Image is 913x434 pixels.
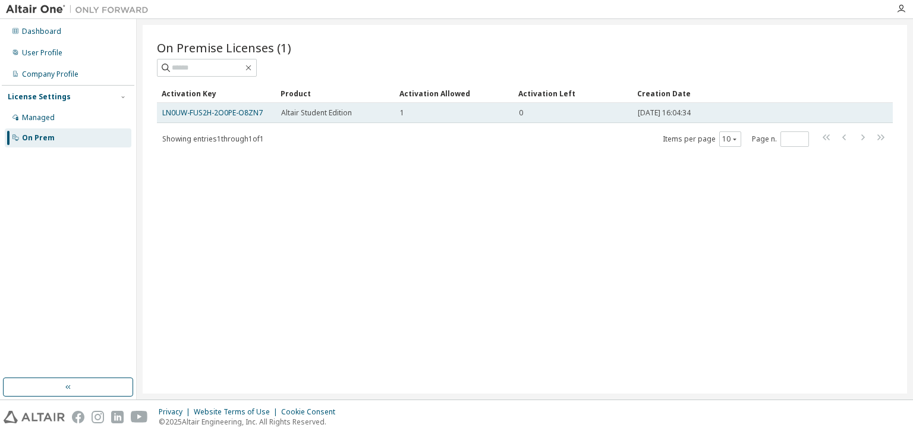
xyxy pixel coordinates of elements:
[752,131,809,147] span: Page n.
[162,84,271,103] div: Activation Key
[22,70,78,79] div: Company Profile
[8,92,71,102] div: License Settings
[162,134,264,144] span: Showing entries 1 through 1 of 1
[159,407,194,417] div: Privacy
[281,108,352,118] span: Altair Student Edition
[22,48,62,58] div: User Profile
[638,108,691,118] span: [DATE] 16:04:34
[637,84,840,103] div: Creation Date
[281,407,342,417] div: Cookie Consent
[22,113,55,122] div: Managed
[281,84,390,103] div: Product
[6,4,155,15] img: Altair One
[72,411,84,423] img: facebook.svg
[399,84,509,103] div: Activation Allowed
[518,84,628,103] div: Activation Left
[162,108,263,118] a: LN0UW-FUS2H-2O0PE-O8ZN7
[157,39,291,56] span: On Premise Licenses (1)
[194,407,281,417] div: Website Terms of Use
[4,411,65,423] img: altair_logo.svg
[159,417,342,427] p: © 2025 Altair Engineering, Inc. All Rights Reserved.
[131,411,148,423] img: youtube.svg
[22,27,61,36] div: Dashboard
[22,133,55,143] div: On Prem
[519,108,523,118] span: 0
[400,108,404,118] span: 1
[663,131,741,147] span: Items per page
[111,411,124,423] img: linkedin.svg
[722,134,738,144] button: 10
[92,411,104,423] img: instagram.svg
